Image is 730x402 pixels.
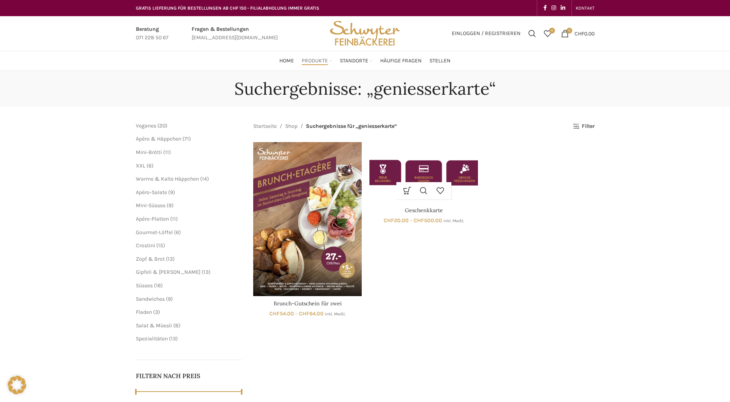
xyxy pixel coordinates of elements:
a: Schnellansicht [416,182,432,199]
span: CHF [414,217,424,224]
span: 9 [170,189,173,196]
span: 20 [159,122,165,129]
span: Stellen [429,57,451,65]
a: Apéro & Häppchen [136,136,181,142]
a: Site logo [327,30,403,36]
a: Apéro-Platten [136,216,169,222]
span: Produkte [302,57,328,65]
span: 9 [169,202,172,209]
span: Gipfeli & [PERSON_NAME] [136,269,200,275]
span: 15 [158,242,163,249]
span: CHF [575,30,584,37]
a: Sandwiches [136,296,165,302]
a: Mini-Süsses [136,202,165,209]
a: Standorte [340,53,373,69]
a: Instagram social link [549,3,558,13]
a: Infobox link [192,25,278,42]
img: Bäckerei Schwyter [327,16,403,51]
a: Wähle Optionen für „Geschenkkarte“ [399,182,416,199]
a: Produkte [302,53,332,69]
a: Linkedin social link [558,3,568,13]
a: Apéro-Salate [136,189,167,196]
bdi: 54.00 [269,310,294,317]
bdi: 20.00 [384,217,409,224]
span: GRATIS LIEFERUNG FÜR BESTELLUNGEN AB CHF 150 - FILIALABHOLUNG IMMER GRATIS [136,5,319,11]
div: Secondary navigation [572,0,598,16]
span: 0 [549,28,555,33]
span: 13 [168,256,173,262]
a: Warme & Kalte Häppchen [136,176,199,182]
div: Main navigation [132,53,598,69]
span: 11 [172,216,176,222]
a: Brunch-Gutschein für zwei [253,142,362,296]
a: Filter [573,123,594,130]
h5: Filtern nach Preis [136,372,242,380]
a: Fladen [136,309,152,315]
span: 3 [155,309,158,315]
div: Meine Wunschliste [540,26,555,41]
span: KONTAKT [576,5,595,11]
span: 9 [168,296,171,302]
span: CHF [384,217,394,224]
bdi: 0.00 [575,30,595,37]
a: Infobox link [136,25,169,42]
a: Suchen [525,26,540,41]
a: XXL [136,162,145,169]
span: – [410,217,413,224]
span: Häufige Fragen [380,57,422,65]
span: 0 [566,28,572,33]
a: Geschenkkarte [405,207,443,214]
span: 8 [175,322,179,329]
a: 0 CHF0.00 [557,26,598,41]
a: Mini-Brötli [136,149,162,156]
a: Zopf & Brot [136,256,165,262]
a: Home [279,53,294,69]
span: 6 [176,229,179,236]
span: CHF [269,310,280,317]
a: Salat & Müesli [136,322,172,329]
a: Spezialitäten [136,335,168,342]
a: Brunch-Gutschein für zwei [274,300,342,307]
nav: Breadcrumb [253,122,397,131]
small: inkl. MwSt. [325,312,346,317]
h1: Suchergebnisse: „geniesserkarte“ [234,79,496,99]
span: 14 [202,176,207,182]
span: 6 [149,162,152,169]
a: Süsses [136,282,153,289]
a: 0 [540,26,555,41]
a: KONTAKT [576,0,595,16]
a: Gourmet-Löffel [136,229,173,236]
a: Geschenkkarte [369,142,478,203]
bdi: 500.00 [414,217,442,224]
a: Startseite [253,122,277,131]
span: Standorte [340,57,368,65]
a: Facebook social link [541,3,549,13]
a: Veganes [136,122,156,129]
span: 11 [165,149,169,156]
a: Stellen [429,53,451,69]
span: CHF [299,310,309,317]
a: Häufige Fragen [380,53,422,69]
span: Einloggen / Registrieren [452,31,521,36]
span: 71 [184,136,189,142]
a: Crostini [136,242,155,249]
span: 16 [156,282,161,289]
span: Suchergebnisse für „geniesserkarte“ [306,122,397,131]
a: Einloggen / Registrieren [448,26,525,41]
span: Home [279,57,294,65]
span: – [295,310,298,317]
